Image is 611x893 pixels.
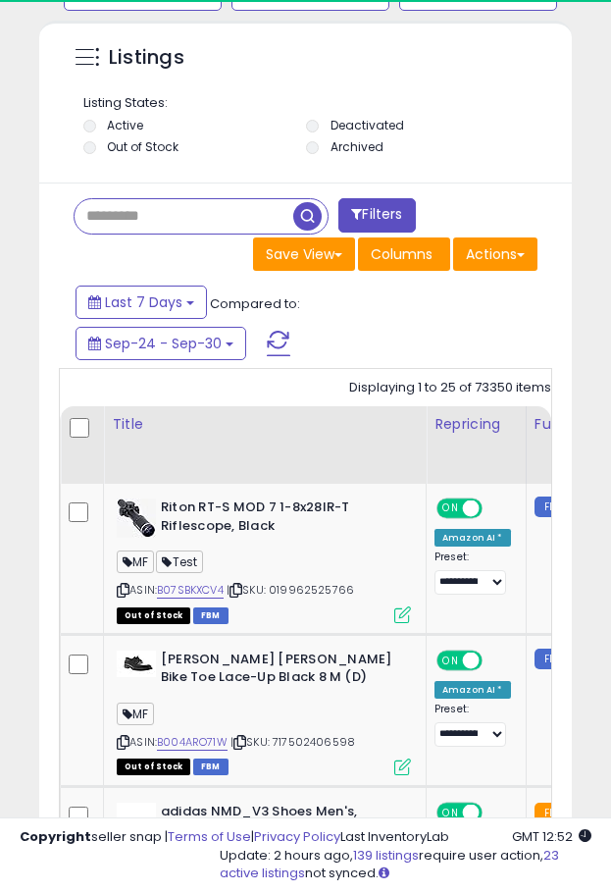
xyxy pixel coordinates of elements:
span: All listings that are currently out of stock and unavailable for purchase on Amazon [117,759,190,775]
span: FBM [193,607,229,624]
button: Columns [358,237,450,271]
div: seller snap | | [20,828,340,847]
span: ON [438,652,463,668]
div: Last InventoryLab Update: 2 hours ago, require user action, not synced. [220,828,591,883]
p: Listing States: [83,94,533,113]
a: B004ARO71W [157,734,228,751]
div: ASIN: [117,651,411,773]
span: | SKU: 019962525766 [227,582,354,598]
span: ON [438,804,463,820]
div: Title [112,414,418,435]
label: Deactivated [331,117,404,133]
div: Preset: [434,551,511,595]
span: OFF [480,804,511,820]
label: Out of Stock [107,138,178,155]
b: Riton RT-S MOD 7 1-8x28IR-T Riflescope, Black [161,499,399,540]
label: Archived [331,138,383,155]
a: B07SBKXCV4 [157,582,224,599]
a: 139 listings [353,846,419,865]
div: Repricing [434,414,518,435]
img: 418hPfOYIiL._SL40_.jpg [117,499,156,538]
span: OFF [480,652,511,668]
div: Amazon AI * [434,529,511,547]
span: OFF [480,500,511,517]
button: Save View [253,237,355,271]
span: Compared to: [210,294,300,313]
div: Displaying 1 to 25 of 73350 items [349,379,551,397]
div: Amazon AI * [434,681,511,699]
span: Test [156,551,203,573]
button: Filters [338,198,415,233]
b: [PERSON_NAME] [PERSON_NAME] Bike Toe Lace-Up Black 8 M (D) [161,651,399,692]
span: Last 7 Days [105,292,182,312]
button: Actions [453,237,537,271]
a: 23 active listings [220,846,559,883]
div: ASIN: [117,499,411,621]
a: Terms of Use [168,827,251,846]
span: 2025-10-8 12:52 GMT [512,827,591,846]
strong: Copyright [20,827,91,846]
span: | SKU: 717502406598 [230,734,355,750]
div: Preset: [434,703,511,747]
span: All listings that are currently out of stock and unavailable for purchase on Amazon [117,607,190,624]
img: 31RRP1UZLNL._SL40_.jpg [117,651,156,677]
h5: Listings [109,44,184,72]
span: Sep-24 - Sep-30 [105,334,222,353]
label: Active [107,117,143,133]
img: 31WlJH2w8HL._SL40_.jpg [117,803,156,842]
span: MF [117,551,154,573]
span: Columns [371,244,433,264]
button: Sep-24 - Sep-30 [76,327,246,360]
small: FBM [535,649,573,669]
button: Last 7 Days [76,286,207,319]
span: FBM [193,759,229,775]
small: FBM [535,497,573,517]
span: MF [117,703,154,725]
span: ON [438,500,463,517]
a: Privacy Policy [254,827,340,846]
small: FBA [535,803,571,824]
b: adidas NMD_V3 Shoes Men's, Brown, Size 9 [161,803,399,844]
